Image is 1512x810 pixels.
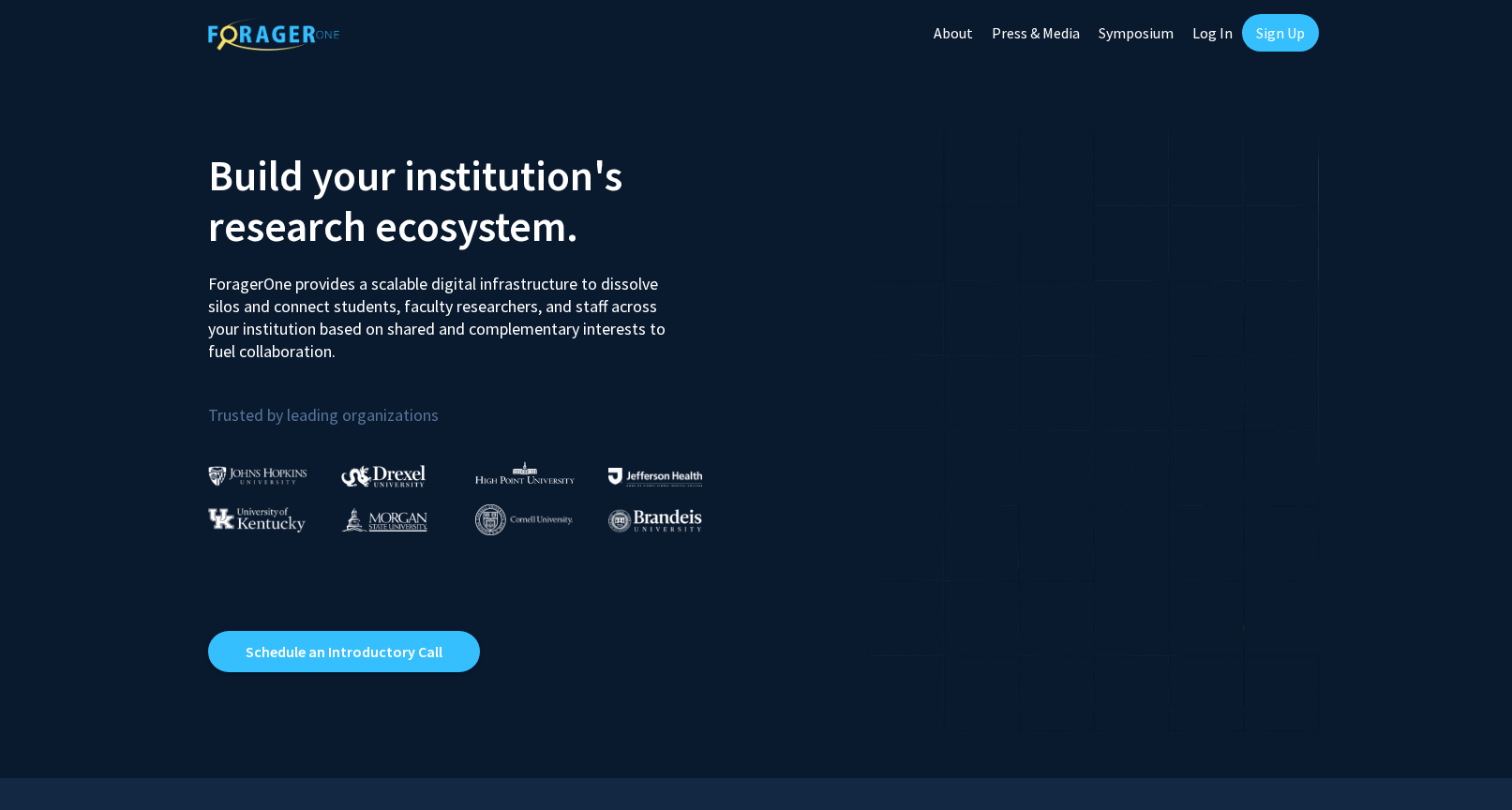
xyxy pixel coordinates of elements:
img: Drexel University [341,465,426,487]
img: High Point University [475,461,575,484]
p: ForagerOne provides a scalable digital infrastructure to dissolve silos and connect students, fac... [208,259,679,363]
img: University of Kentucky [208,507,306,532]
img: ForagerOne Logo [208,18,339,51]
img: Morgan State University [341,507,427,532]
a: Opens in a new tab [208,631,480,672]
img: Brandeis University [608,509,702,532]
a: Sign Up [1242,14,1319,52]
p: Trusted by leading organizations [208,378,742,429]
img: Thomas Jefferson University [608,468,702,486]
img: Johns Hopkins University [208,466,307,486]
h2: Build your institution's research ecosystem. [208,150,742,251]
img: Cornell University [475,504,573,535]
